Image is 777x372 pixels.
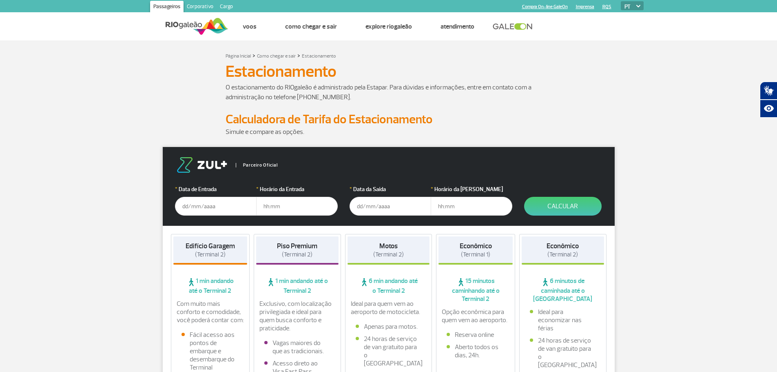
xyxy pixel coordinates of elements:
li: Reserva online [447,331,505,339]
a: Imprensa [576,4,594,9]
p: Exclusivo, com localização privilegiada e ideal para quem busca conforto e praticidade. [259,300,335,332]
strong: Edifício Garagem [186,242,235,250]
strong: Econômico [547,242,579,250]
input: dd/mm/aaaa [350,197,431,216]
strong: Motos [379,242,398,250]
li: Ideal para economizar nas férias [530,308,596,332]
h2: Calculadora de Tarifa do Estacionamento [226,112,552,127]
button: Abrir recursos assistivos. [760,100,777,118]
p: Simule e compare as opções. [226,127,552,137]
li: Fácil acesso aos pontos de embarque e desembarque do Terminal [182,331,239,372]
img: logo-zul.png [175,157,229,173]
a: Passageiros [150,1,184,14]
span: 6 min andando até o Terminal 2 [348,277,430,295]
a: > [252,51,255,60]
a: Como chegar e sair [257,53,296,59]
input: dd/mm/aaaa [175,197,257,216]
span: 6 minutos de caminhada até o [GEOGRAPHIC_DATA] [522,277,604,303]
label: Data da Saída [350,185,431,194]
a: RQS [602,4,611,9]
li: Vagas maiores do que as tradicionais. [264,339,330,355]
button: Abrir tradutor de língua de sinais. [760,82,777,100]
p: O estacionamento do RIOgaleão é administrado pela Estapar. Para dúvidas e informações, entre em c... [226,82,552,102]
a: > [297,51,300,60]
h1: Estacionamento [226,65,552,78]
a: Voos [243,22,257,31]
a: Estacionamento [302,53,336,59]
strong: Piso Premium [277,242,317,250]
input: hh:mm [256,197,338,216]
strong: Econômico [460,242,492,250]
span: (Terminal 2) [373,251,404,258]
label: Data de Entrada [175,185,257,194]
a: Página Inicial [226,53,251,59]
li: 24 horas de serviço de van gratuito para o [GEOGRAPHIC_DATA] [530,336,596,369]
a: Atendimento [441,22,474,31]
button: Calcular [524,197,602,216]
li: Aberto todos os dias, 24h. [447,343,505,359]
p: Ideal para quem vem ao aeroporto de motocicleta. [351,300,427,316]
span: 1 min andando até o Terminal 2 [173,277,248,295]
span: 15 minutos caminhando até o Terminal 2 [438,277,513,303]
p: Com muito mais conforto e comodidade, você poderá contar com: [177,300,244,324]
li: 24 horas de serviço de van gratuito para o [GEOGRAPHIC_DATA] [356,335,422,368]
a: Compra On-line GaleOn [522,4,568,9]
a: Cargo [217,1,236,14]
p: Opção econômica para quem vem ao aeroporto. [442,308,509,324]
label: Horário da Entrada [256,185,338,194]
span: Parceiro Oficial [236,163,278,167]
input: hh:mm [431,197,512,216]
a: Explore RIOgaleão [365,22,412,31]
span: (Terminal 2) [282,251,312,258]
span: 1 min andando até o Terminal 2 [256,277,339,295]
div: Plugin de acessibilidade da Hand Talk. [760,82,777,118]
a: Como chegar e sair [285,22,337,31]
span: (Terminal 2) [547,251,578,258]
a: Corporativo [184,1,217,14]
span: (Terminal 1) [461,251,490,258]
span: (Terminal 2) [195,251,226,258]
li: Apenas para motos. [356,323,422,331]
label: Horário da [PERSON_NAME] [431,185,512,194]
